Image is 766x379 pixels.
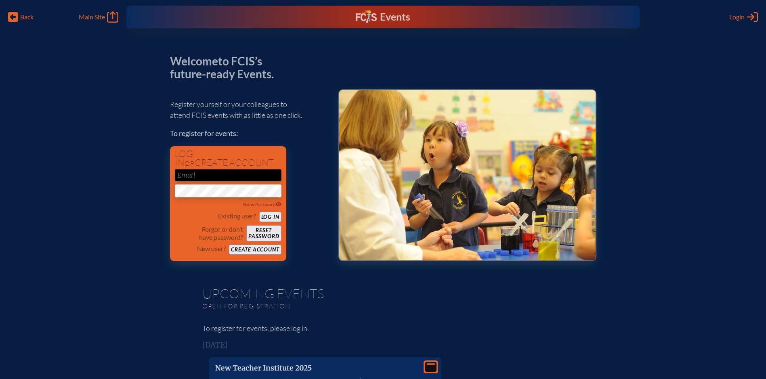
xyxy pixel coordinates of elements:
[20,13,34,21] span: Back
[243,201,281,207] span: Show Password
[79,13,105,21] span: Main Site
[202,302,416,310] p: Open for registration
[729,13,745,21] span: Login
[339,90,596,260] img: Events
[202,287,564,300] h1: Upcoming Events
[185,159,195,168] span: or
[170,128,325,139] p: To register for events:
[170,99,325,121] p: Register yourself or your colleagues to attend FCIS events with as little as one click.
[268,10,498,24] div: FCIS Events — Future ready
[229,245,281,255] button: Create account
[197,245,226,253] p: New user?
[218,212,256,220] p: Existing user?
[175,169,281,181] input: Email
[170,55,283,80] p: Welcome to FCIS’s future-ready Events.
[215,364,312,373] span: New Teacher Institute 2025
[246,225,281,241] button: Resetpassword
[79,11,118,23] a: Main Site
[202,341,564,349] h3: [DATE]
[175,225,243,241] p: Forgot or don’t have password?
[202,323,564,334] p: To register for events, please log in.
[259,212,281,222] button: Log in
[175,149,281,168] h1: Log in create account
